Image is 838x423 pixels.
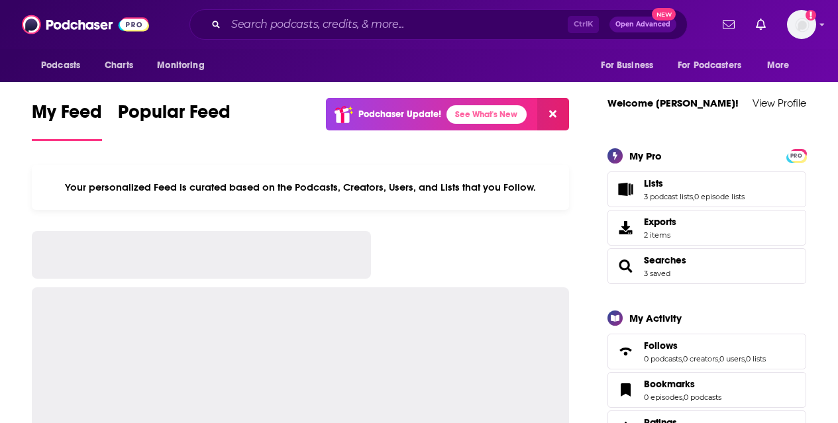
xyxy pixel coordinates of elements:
button: open menu [669,53,760,78]
a: Welcome [PERSON_NAME]! [607,97,739,109]
img: User Profile [787,10,816,39]
span: Ctrl K [568,16,599,33]
span: Searches [607,248,806,284]
a: Exports [607,210,806,246]
a: Show notifications dropdown [751,13,771,36]
span: , [693,192,694,201]
a: Bookmarks [644,378,721,390]
a: PRO [788,150,804,160]
button: Show profile menu [787,10,816,39]
span: For Business [601,56,653,75]
a: 3 saved [644,269,670,278]
a: See What's New [446,105,527,124]
a: Lists [612,180,639,199]
div: Your personalized Feed is curated based on the Podcasts, Creators, Users, and Lists that you Follow. [32,165,569,210]
a: Bookmarks [612,381,639,399]
a: 0 podcasts [684,393,721,402]
span: PRO [788,151,804,161]
span: For Podcasters [678,56,741,75]
span: 2 items [644,230,676,240]
span: Podcasts [41,56,80,75]
span: Exports [612,218,639,237]
div: My Pro [629,150,662,162]
span: Lists [644,177,663,189]
a: My Feed [32,101,102,141]
span: Follows [607,334,806,369]
a: 0 creators [683,354,718,363]
button: open menu [592,53,670,78]
img: Podchaser - Follow, Share and Rate Podcasts [22,12,149,37]
span: , [745,354,746,363]
a: Follows [644,340,766,352]
input: Search podcasts, credits, & more... [226,14,568,35]
span: Bookmarks [644,378,695,390]
div: Search podcasts, credits, & more... [189,9,688,40]
a: Searches [644,254,686,266]
span: Logged in as LTsub [787,10,816,39]
a: 3 podcast lists [644,192,693,201]
p: Podchaser Update! [358,109,441,120]
span: Open Advanced [615,21,670,28]
a: Searches [612,257,639,275]
a: Lists [644,177,745,189]
span: Lists [607,171,806,207]
a: Show notifications dropdown [717,13,740,36]
span: Follows [644,340,678,352]
a: Charts [96,53,141,78]
a: 0 episodes [644,393,682,402]
span: Bookmarks [607,372,806,408]
a: Popular Feed [118,101,231,141]
a: 0 users [719,354,745,363]
span: New [652,8,676,21]
span: Popular Feed [118,101,231,131]
a: 0 episode lists [694,192,745,201]
a: 0 podcasts [644,354,682,363]
span: Exports [644,216,676,228]
span: Monitoring [157,56,204,75]
span: , [718,354,719,363]
div: My Activity [629,312,682,324]
span: , [682,354,683,363]
button: open menu [32,53,97,78]
span: My Feed [32,101,102,131]
span: Charts [105,56,133,75]
span: , [682,393,684,402]
button: open menu [148,53,221,78]
span: More [767,56,790,75]
a: Follows [612,342,639,361]
button: Open AdvancedNew [609,17,676,32]
button: open menu [758,53,806,78]
a: View Profile [753,97,806,109]
a: 0 lists [746,354,766,363]
svg: Add a profile image [806,10,816,21]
